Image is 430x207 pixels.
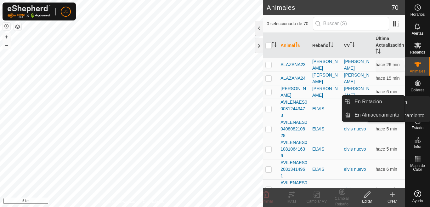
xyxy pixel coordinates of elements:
[344,167,366,172] a: elvis nuevo
[267,4,392,11] h2: Animales
[295,43,300,48] p-sorticon: Activar para ordenar
[3,41,10,49] button: –
[280,180,307,199] span: AVILENAES021008026754
[280,85,307,99] span: [PERSON_NAME]
[280,99,307,119] span: AVILENAES000812443473
[342,109,405,121] li: En Almacenamiento
[405,188,430,205] a: Ayuda
[313,17,389,30] input: Buscar (S)
[373,33,405,58] th: Última Actualización
[410,50,425,54] span: Rebaños
[380,112,424,119] span: En Almacenamiento
[312,72,339,85] div: [PERSON_NAME]
[354,198,380,204] div: Editar
[350,43,355,48] p-sorticon: Activar para ordenar
[280,139,307,159] span: AVILENAES010810641636
[412,32,423,35] span: Alertas
[99,199,135,204] a: Política de Privacidad
[272,43,277,48] p-sorticon: Activar para ordenar
[312,186,339,193] div: ELVIS
[380,198,405,204] div: Crear
[344,59,370,71] a: [PERSON_NAME]
[312,58,339,72] div: [PERSON_NAME]
[329,196,354,207] div: Cambiar Rebaño
[280,61,305,68] span: ALAZANA23
[312,126,339,132] div: ELVIS
[278,33,310,58] th: Animal
[412,126,423,130] span: Estado
[344,147,366,152] a: elvis nuevo
[412,199,423,203] span: Ayuda
[407,164,428,171] span: Mapa de Calor
[280,75,305,82] span: ALAZANA24
[342,33,373,58] th: VV
[376,187,397,192] span: 29 ago 2025, 12:31
[414,145,421,149] span: Infra
[376,76,399,81] span: 29 ago 2025, 12:22
[14,23,21,31] button: Capas del Mapa
[392,3,399,12] span: 70
[354,98,382,106] span: En Rotación
[3,33,10,41] button: +
[3,23,10,30] button: Restablecer Mapa
[310,33,342,58] th: Rebaño
[354,111,399,119] span: En Almacenamiento
[312,106,339,112] div: ELVIS
[410,13,425,16] span: Horarios
[267,20,313,27] span: 0 seleccionado de 70
[344,86,370,98] a: [PERSON_NAME]
[344,72,370,84] a: [PERSON_NAME]
[376,126,397,131] span: 29 ago 2025, 12:31
[280,159,307,179] span: AVILENAES020813414961
[376,167,397,172] span: 29 ago 2025, 12:31
[376,147,397,152] span: 29 ago 2025, 12:31
[143,199,164,204] a: Contáctenos
[8,5,50,18] img: Logo Gallagher
[376,62,399,67] span: 29 ago 2025, 12:11
[328,43,333,48] p-sorticon: Activar para ordenar
[376,49,381,55] p-sorticon: Activar para ordenar
[312,146,339,152] div: ELVIS
[351,95,405,108] a: En Rotación
[344,187,366,192] a: elvis nuevo
[279,198,304,204] div: Rutas
[410,88,424,92] span: Collares
[312,85,339,99] div: [PERSON_NAME]
[351,109,405,121] a: En Almacenamiento
[280,119,307,139] span: AVILENAES0040808210828
[410,69,425,73] span: Animales
[259,199,273,204] span: Eliminar
[64,8,68,15] span: J1
[376,89,397,94] span: 29 ago 2025, 12:31
[344,126,366,131] a: elvis nuevo
[312,166,339,173] div: ELVIS
[342,95,405,108] li: En Rotación
[304,198,329,204] div: Cambiar VV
